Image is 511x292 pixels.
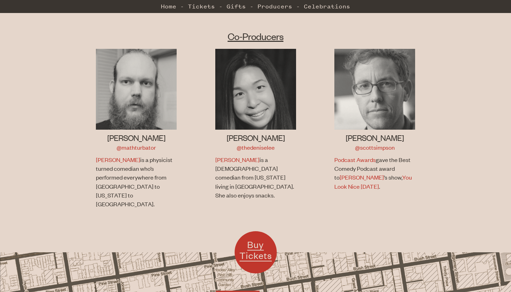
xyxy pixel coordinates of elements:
[215,132,296,143] h3: [PERSON_NAME]
[240,239,272,261] span: Buy Tickets
[215,49,296,130] img: Denise Lee
[355,143,395,151] a: @scottsimpson
[334,173,412,190] a: You Look Nice [DATE]
[96,155,175,208] p: is a physicist turned comedian who’s performed everywhere from [GEOGRAPHIC_DATA] to [US_STATE] to...
[334,132,415,143] h3: [PERSON_NAME]
[334,155,413,191] p: gave the Best Comedy Podcast award to ’s show, .
[96,49,177,130] img: Jon Allen
[235,231,277,273] a: Buy Tickets
[340,173,384,181] a: [PERSON_NAME]
[77,30,434,43] h2: Co-Producers
[96,156,140,163] a: [PERSON_NAME]
[96,132,177,143] h3: [PERSON_NAME]
[215,156,260,163] a: [PERSON_NAME]
[117,143,156,151] a: @mathturbator
[334,156,376,163] a: Podcast Awards
[215,155,294,200] p: is a [DEMOGRAPHIC_DATA] comedian from [US_STATE] living in [GEOGRAPHIC_DATA]. She also enjoys sna...
[334,49,415,130] img: Scott Simpson
[237,143,275,151] a: @thedeniselee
